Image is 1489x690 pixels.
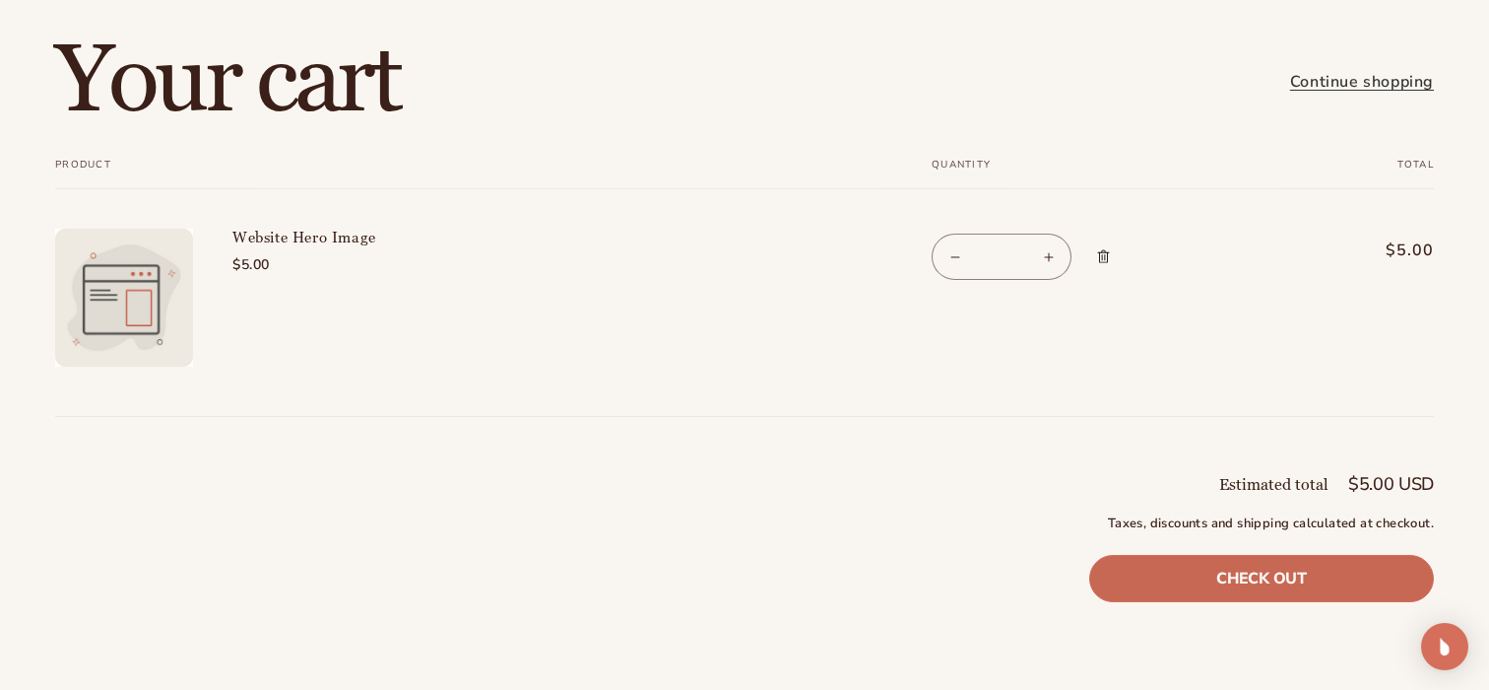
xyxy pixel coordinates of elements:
[977,234,1026,280] input: Quantity for Website Hero Image
[1326,239,1434,262] span: $5.00
[1219,477,1328,493] h2: Estimated total
[55,229,193,367] img: Website hero image.
[1348,475,1434,493] p: $5.00 USD
[1286,159,1434,189] th: Total
[1089,515,1434,534] small: Taxes, discounts and shipping calculated at checkout.
[882,159,1286,189] th: Quantity
[55,34,399,129] h1: Your cart
[1290,68,1434,97] a: Continue shopping
[1086,229,1121,284] a: Remove Website Hero Image
[232,229,528,248] a: Website Hero Image
[1421,623,1468,670] div: Open Intercom Messenger
[1089,641,1434,684] iframe: PayPal-paypal
[1089,555,1434,602] a: Check out
[55,159,882,189] th: Product
[232,254,528,275] div: $5.00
